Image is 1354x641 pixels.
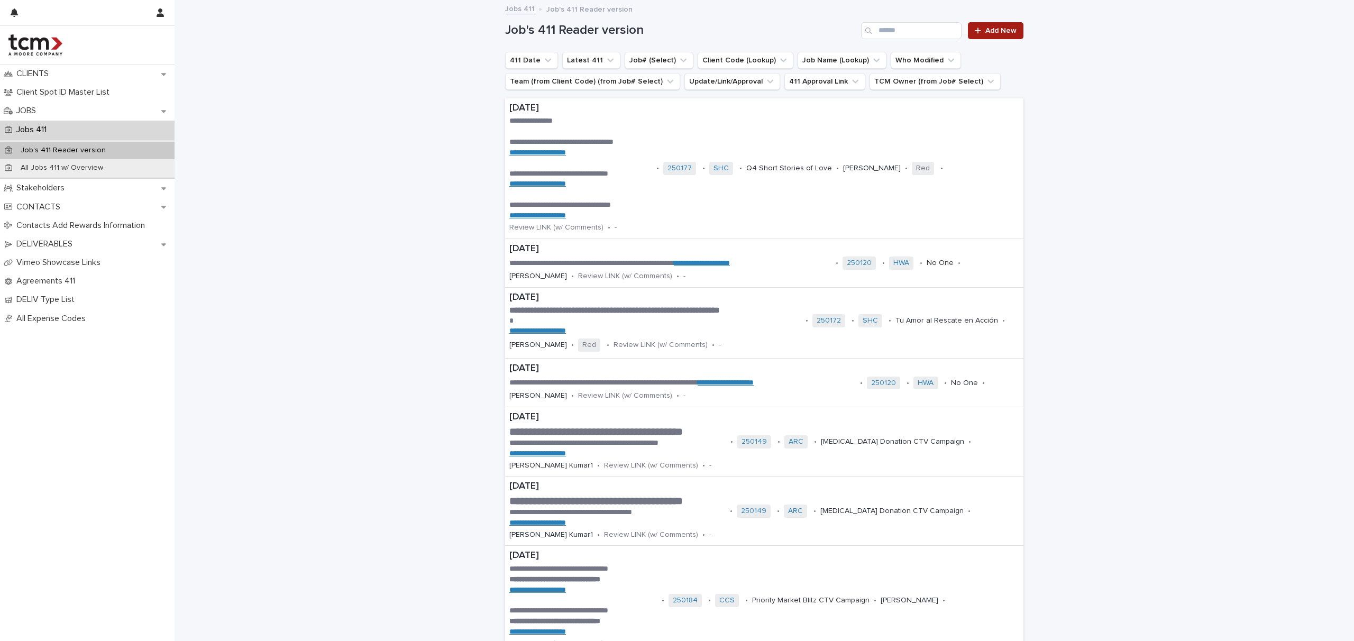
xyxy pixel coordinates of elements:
p: [PERSON_NAME] [509,391,567,400]
p: • [836,164,839,173]
a: 250184 [673,596,698,605]
a: SHC [863,316,878,325]
p: • [814,437,817,446]
p: • [905,164,908,173]
p: [DATE] [509,481,1019,492]
p: DELIV Type List [12,295,83,305]
p: [MEDICAL_DATA] Donation CTV Campaign [820,507,964,516]
p: All Expense Codes [12,314,94,324]
p: Jobs 411 [12,125,55,135]
a: 250149 [741,507,766,516]
p: Review LINK (w/ Comments) [578,391,672,400]
span: Red [578,338,600,352]
a: HWA [918,379,934,388]
a: CCS [719,596,735,605]
p: • [662,596,664,605]
p: CLIENTS [12,69,57,79]
p: • [739,164,742,173]
span: Add New [985,27,1017,34]
p: Stakeholders [12,183,73,193]
p: • [940,164,943,173]
p: • [702,530,705,539]
a: Add New [968,22,1023,39]
p: • [708,596,711,605]
p: • [571,341,574,350]
p: Job's 411 Reader version [546,3,633,14]
p: • [712,341,715,350]
p: • [676,391,679,400]
p: • [982,379,985,388]
p: DELIVERABLES [12,239,81,249]
p: Tu Amor al Rescate en Acción [895,316,998,325]
p: Priority Market Blitz CTV Campaign [752,596,870,605]
p: Review LINK (w/ Comments) [614,341,708,350]
p: [DATE] [509,243,1019,255]
p: • [597,461,600,470]
p: - [683,272,685,281]
p: • [889,316,891,325]
span: Red [912,162,934,175]
p: - [709,530,711,539]
p: Job's 411 Reader version [12,146,114,155]
a: ARC [789,437,803,446]
p: [DATE] [509,103,1019,114]
p: Review LINK (w/ Comments) [604,530,698,539]
button: Job Name (Lookup) [798,52,886,69]
a: HWA [893,259,909,268]
p: • [571,272,574,281]
p: - [719,341,721,350]
a: ARC [788,507,803,516]
p: Contacts Add Rewards Information [12,221,153,231]
p: • [968,437,971,446]
p: - [615,223,617,232]
h1: Job's 411 Reader version [505,23,857,38]
div: Search [861,22,962,39]
p: [DATE] [509,411,1019,423]
p: - [709,461,711,470]
a: 250177 [667,164,692,173]
p: • [836,259,838,268]
p: Vimeo Showcase Links [12,258,109,268]
p: [PERSON_NAME] [509,341,567,350]
button: Team (from Client Code) (from Job# Select) [505,73,680,90]
button: 411 Approval Link [784,73,865,90]
p: JOBS [12,106,44,116]
p: • [852,316,854,325]
p: • [777,437,780,446]
p: • [874,596,876,605]
p: No One [951,379,978,388]
a: 250120 [871,379,896,388]
p: • [597,530,600,539]
p: • [608,223,610,232]
p: • [860,379,863,388]
p: Agreements 411 [12,276,84,286]
p: • [730,507,733,516]
p: • [656,164,659,173]
button: Latest 411 [562,52,620,69]
p: Review LINK (w/ Comments) [509,223,603,232]
p: All Jobs 411 w/ Overview [12,163,112,172]
p: CONTACTS [12,202,69,212]
p: • [702,461,705,470]
p: • [730,437,733,446]
p: • [1002,316,1005,325]
p: [DATE] [509,363,1019,374]
p: • [958,259,960,268]
p: • [813,507,816,516]
p: [PERSON_NAME] [843,164,901,173]
p: • [806,316,808,325]
p: [PERSON_NAME] [881,596,938,605]
button: TCM Owner (from Job# Select) [870,73,1001,90]
p: Q4 Short Stories of Love [746,164,832,173]
p: Review LINK (w/ Comments) [578,272,672,281]
p: • [920,259,922,268]
button: Who Modified [891,52,961,69]
p: [DATE] [509,550,1019,562]
p: - [683,391,685,400]
a: 250149 [742,437,767,446]
p: • [571,391,574,400]
p: Client Spot ID Master List [12,87,118,97]
p: No One [927,259,954,268]
p: [MEDICAL_DATA] Donation CTV Campaign [821,437,964,446]
p: • [777,507,780,516]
